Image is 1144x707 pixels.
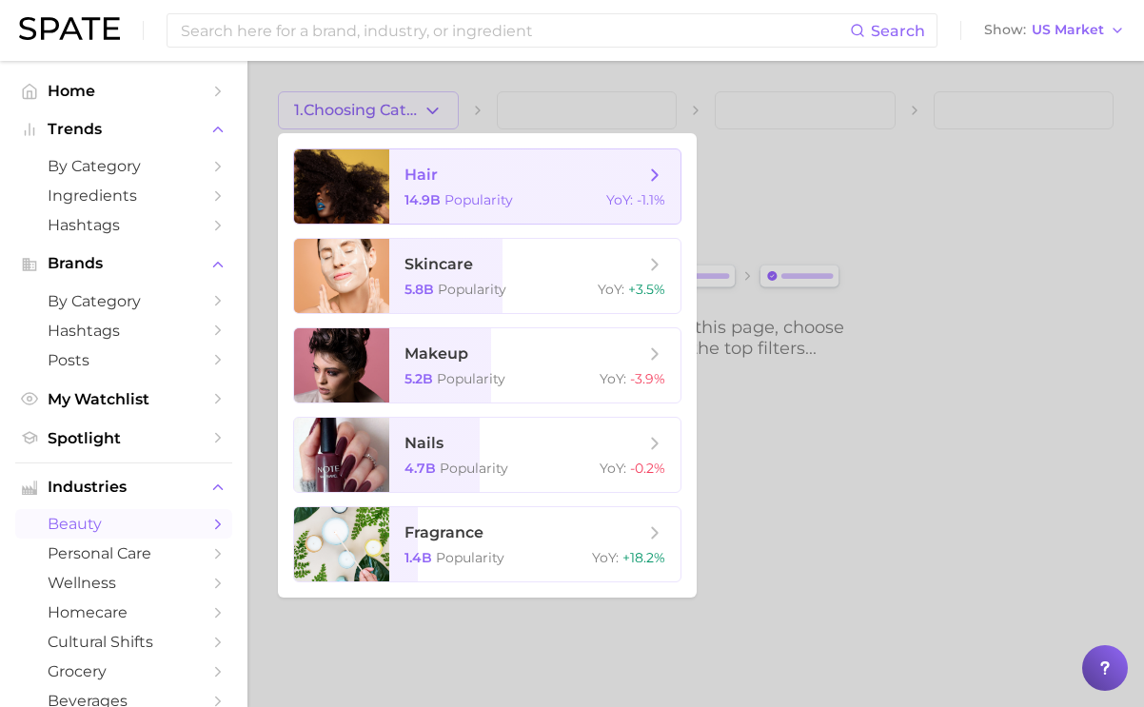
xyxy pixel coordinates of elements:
[628,281,665,298] span: +3.5%
[438,281,506,298] span: Popularity
[600,460,626,477] span: YoY :
[15,473,232,501] button: Industries
[48,479,200,496] span: Industries
[15,384,232,414] a: My Watchlist
[48,255,200,272] span: Brands
[48,603,200,621] span: homecare
[48,82,200,100] span: Home
[48,351,200,369] span: Posts
[437,370,505,387] span: Popularity
[15,151,232,181] a: by Category
[15,316,232,345] a: Hashtags
[630,460,665,477] span: -0.2%
[48,121,200,138] span: Trends
[48,292,200,310] span: by Category
[48,544,200,562] span: personal care
[48,633,200,651] span: cultural shifts
[15,509,232,539] a: beauty
[984,25,1026,35] span: Show
[15,181,232,210] a: Ingredients
[48,515,200,533] span: beauty
[404,255,473,273] span: skincare
[598,281,624,298] span: YoY :
[15,345,232,375] a: Posts
[606,191,633,208] span: YoY :
[15,76,232,106] a: Home
[404,166,438,184] span: hair
[404,460,436,477] span: 4.7b
[436,549,504,566] span: Popularity
[404,370,433,387] span: 5.2b
[444,191,513,208] span: Popularity
[404,549,432,566] span: 1.4b
[15,286,232,316] a: by Category
[600,370,626,387] span: YoY :
[179,14,850,47] input: Search here for a brand, industry, or ingredient
[278,133,697,598] ul: 1.Choosing Category
[15,539,232,568] a: personal care
[15,115,232,144] button: Trends
[15,598,232,627] a: homecare
[15,627,232,657] a: cultural shifts
[15,249,232,278] button: Brands
[48,662,200,680] span: grocery
[15,568,232,598] a: wellness
[592,549,619,566] span: YoY :
[404,344,468,363] span: makeup
[48,429,200,447] span: Spotlight
[15,657,232,686] a: grocery
[637,191,665,208] span: -1.1%
[979,18,1130,43] button: ShowUS Market
[871,22,925,40] span: Search
[1032,25,1104,35] span: US Market
[48,187,200,205] span: Ingredients
[404,191,441,208] span: 14.9b
[440,460,508,477] span: Popularity
[48,157,200,175] span: by Category
[404,281,434,298] span: 5.8b
[630,370,665,387] span: -3.9%
[19,17,120,40] img: SPATE
[48,390,200,408] span: My Watchlist
[48,322,200,340] span: Hashtags
[48,574,200,592] span: wellness
[15,210,232,240] a: Hashtags
[48,216,200,234] span: Hashtags
[15,423,232,453] a: Spotlight
[404,523,483,541] span: fragrance
[404,434,444,452] span: nails
[622,549,665,566] span: +18.2%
